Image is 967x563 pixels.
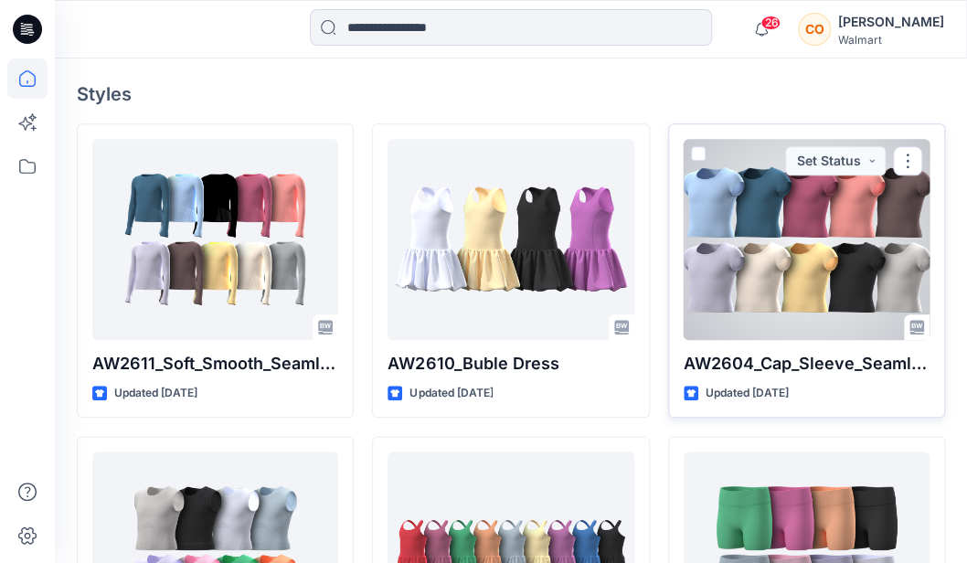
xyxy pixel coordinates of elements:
[388,351,633,377] p: AW2610_Buble Dress
[77,83,945,105] h4: Styles
[409,384,493,403] p: Updated [DATE]
[798,13,831,46] div: CO
[838,33,944,47] div: Walmart
[684,139,930,340] a: AW2604_Cap_Sleeve_Seamless_Tee
[706,384,789,403] p: Updated [DATE]
[838,11,944,33] div: [PERSON_NAME]
[92,351,338,377] p: AW2611_Soft_Smooth_Seamless_Tee_LS S3
[760,16,781,30] span: 26
[114,384,197,403] p: Updated [DATE]
[388,139,633,340] a: AW2610_Buble Dress
[684,351,930,377] p: AW2604_Cap_Sleeve_Seamless_Tee
[92,139,338,340] a: AW2611_Soft_Smooth_Seamless_Tee_LS S3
